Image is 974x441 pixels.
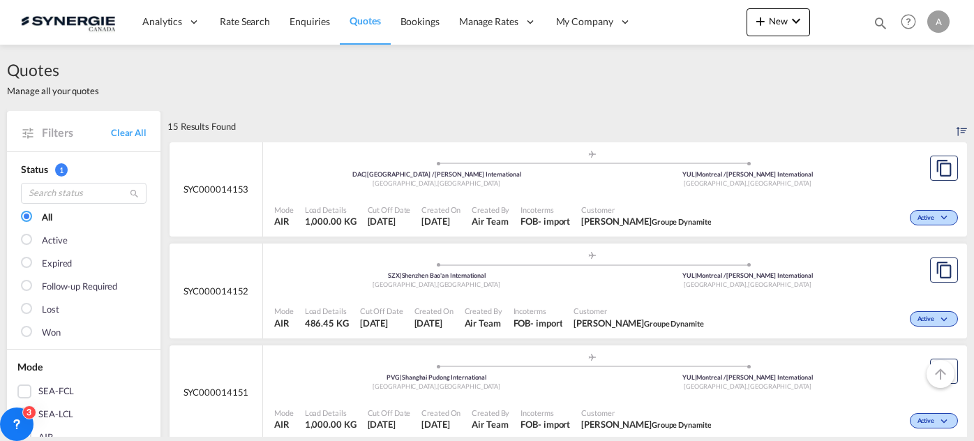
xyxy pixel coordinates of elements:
[183,386,249,398] span: SYC000014151
[873,15,888,31] md-icon: icon-magnify
[472,418,509,431] span: Air Team
[472,408,509,418] span: Created By
[584,354,601,361] md-icon: assets/icons/custom/roll-o-plane.svg
[652,420,712,429] span: Groupe Dynamite
[932,366,949,382] md-icon: icon-arrow-up
[170,345,967,440] div: SYC000014151 assets/icons/custom/ship-fill.svgassets/icons/custom/roll-o-plane.svgOriginShanghai ...
[290,15,330,27] span: Enquiries
[305,216,357,227] span: 1,000.00 KG
[436,281,437,288] span: ,
[465,306,502,316] span: Created By
[400,271,402,279] span: |
[305,317,349,329] span: 486.45 KG
[514,317,563,329] div: FOB import
[42,125,111,140] span: Filters
[388,271,486,279] span: SZX Shenzhen Bao'an International
[747,382,748,390] span: ,
[350,15,380,27] span: Quotes
[368,215,411,227] span: 23 Aug 2025
[437,179,500,187] span: [GEOGRAPHIC_DATA]
[368,418,411,431] span: 23 Aug 2025
[910,413,958,428] div: Change Status Here
[930,156,958,181] button: Copy Quote
[305,204,357,215] span: Load Details
[373,382,437,390] span: [GEOGRAPHIC_DATA]
[917,315,938,324] span: Active
[170,142,967,237] div: SYC000014153 assets/icons/custom/ship-fill.svgassets/icons/custom/roll-o-plane.svgOriginDhaka / H...
[520,418,538,431] div: FOB
[414,317,454,329] span: 19 Aug 2025
[368,204,411,215] span: Cut Off Date
[400,373,402,381] span: |
[42,257,72,271] div: Expired
[752,13,769,29] md-icon: icon-plus 400-fg
[748,382,811,390] span: [GEOGRAPHIC_DATA]
[695,271,697,279] span: |
[581,215,711,227] span: Marc Sutton Groupe Dynamite
[930,257,958,283] button: Copy Quote
[183,285,249,297] span: SYC000014152
[897,10,920,33] span: Help
[938,316,954,324] md-icon: icon-chevron-down
[437,281,500,288] span: [GEOGRAPHIC_DATA]
[42,234,67,248] div: Active
[520,215,538,227] div: FOB
[170,244,967,338] div: SYC000014152 assets/icons/custom/ship-fill.svgassets/icons/custom/roll-o-plane.svgOriginShenzhen ...
[910,311,958,327] div: Change Status Here
[936,160,952,177] md-icon: assets/icons/custom/copyQuote.svg
[927,10,950,33] div: A
[274,215,294,227] span: AIR
[684,179,748,187] span: [GEOGRAPHIC_DATA]
[747,179,748,187] span: ,
[538,418,570,431] div: - import
[38,384,74,398] div: SEA-FCL
[957,111,967,142] div: Sort by: Created On
[514,306,563,316] span: Incoterms
[274,306,294,316] span: Mode
[581,418,711,431] span: Marc Sutton Groupe Dynamite
[21,163,147,177] div: Status 1
[695,373,697,381] span: |
[42,303,59,317] div: Lost
[17,408,150,421] md-checkbox: SEA-LCL
[936,262,952,278] md-icon: assets/icons/custom/copyQuote.svg
[748,179,811,187] span: [GEOGRAPHIC_DATA]
[556,15,613,29] span: My Company
[167,111,235,142] div: 15 Results Found
[421,408,460,418] span: Created On
[142,15,182,29] span: Analytics
[917,214,938,223] span: Active
[682,373,813,381] span: YUL Montreal / [PERSON_NAME] International
[927,360,954,388] button: Go to Top
[111,126,147,139] a: Clear All
[21,183,147,204] input: Search status
[574,317,703,329] span: Marc Sutton Groupe Dynamite
[584,151,601,158] md-icon: assets/icons/custom/roll-o-plane.svg
[752,15,804,27] span: New
[421,418,460,431] span: 19 Aug 2025
[274,418,294,431] span: AIR
[414,306,454,316] span: Created On
[684,281,748,288] span: [GEOGRAPHIC_DATA]
[421,204,460,215] span: Created On
[574,306,703,316] span: Customer
[129,188,140,199] md-icon: icon-magnify
[436,382,437,390] span: ,
[274,317,294,329] span: AIR
[17,384,150,398] md-checkbox: SEA-FCL
[42,280,117,294] div: Follow-up Required
[21,6,115,38] img: 1f56c880d42311ef80fc7dca854c8e59.png
[55,163,68,177] span: 1
[938,418,954,426] md-icon: icon-chevron-down
[538,215,570,227] div: - import
[38,408,73,421] div: SEA-LCL
[465,317,502,329] span: Air Team
[472,215,509,227] span: Air Team
[7,84,99,97] span: Manage all your quotes
[747,281,748,288] span: ,
[788,13,804,29] md-icon: icon-chevron-down
[373,179,437,187] span: [GEOGRAPHIC_DATA]
[695,170,697,178] span: |
[42,211,52,225] div: All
